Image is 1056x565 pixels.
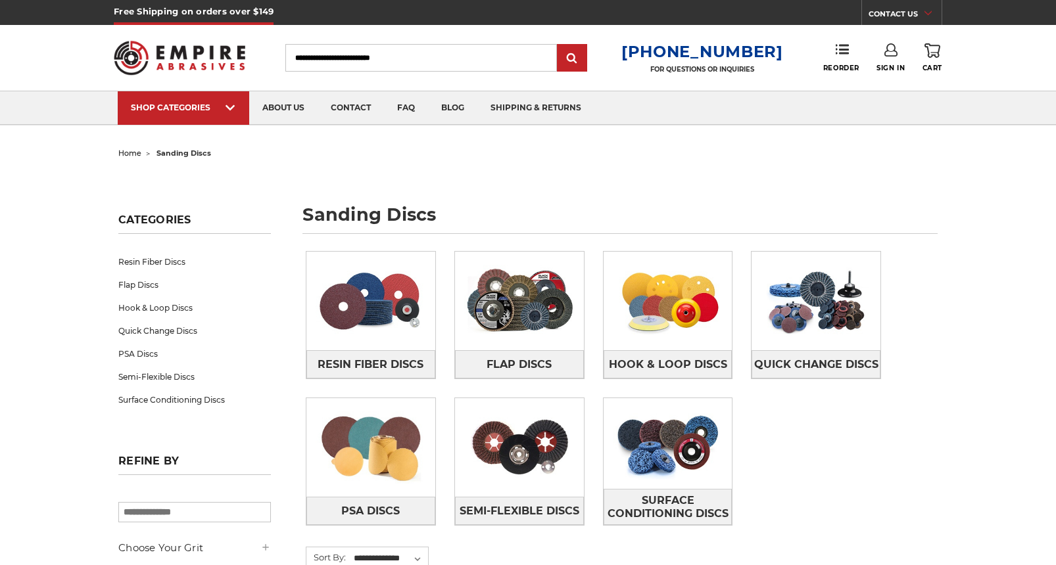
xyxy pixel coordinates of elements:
a: Flap Discs [118,273,271,296]
span: sanding discs [156,148,211,158]
a: contact [318,91,384,125]
a: Flap Discs [455,350,584,378]
img: Resin Fiber Discs [306,256,435,346]
a: blog [428,91,477,125]
a: Quick Change Discs [752,350,880,378]
a: Semi-Flexible Discs [118,365,271,388]
a: Resin Fiber Discs [306,350,435,378]
span: Quick Change Discs [754,353,878,376]
span: Resin Fiber Discs [318,353,423,376]
a: Quick Change Discs [118,319,271,342]
span: Reorder [823,64,859,72]
span: PSA Discs [341,500,400,522]
h1: sanding discs [302,206,938,234]
span: Sign In [876,64,905,72]
a: faq [384,91,428,125]
span: Surface Conditioning Discs [604,489,732,525]
a: Surface Conditioning Discs [118,388,271,411]
img: Hook & Loop Discs [604,256,732,346]
img: Empire Abrasives [114,32,245,83]
img: Surface Conditioning Discs [604,398,732,489]
span: Flap Discs [487,353,552,376]
a: Surface Conditioning Discs [604,489,732,525]
a: PSA Discs [306,497,435,525]
img: Quick Change Discs [752,256,880,346]
img: Semi-Flexible Discs [455,402,584,493]
a: CONTACT US [869,7,942,25]
span: Hook & Loop Discs [609,353,727,376]
a: home [118,148,141,158]
img: PSA Discs [306,402,435,493]
span: Semi-Flexible Discs [460,500,579,522]
a: Resin Fiber Discs [118,250,271,273]
a: Semi-Flexible Discs [455,497,584,525]
h5: Categories [118,214,271,234]
a: about us [249,91,318,125]
input: Submit [559,45,585,72]
a: Cart [923,43,942,72]
a: shipping & returns [477,91,594,125]
div: SHOP CATEGORIES [131,102,236,112]
h5: Choose Your Grit [118,540,271,556]
img: Flap Discs [455,256,584,346]
h5: Refine by [118,455,271,475]
a: [PHONE_NUMBER] [621,42,783,61]
span: Cart [923,64,942,72]
p: FOR QUESTIONS OR INQUIRIES [621,65,783,74]
a: Hook & Loop Discs [604,350,732,378]
a: Hook & Loop Discs [118,296,271,319]
a: PSA Discs [118,342,271,365]
a: Reorder [823,43,859,72]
